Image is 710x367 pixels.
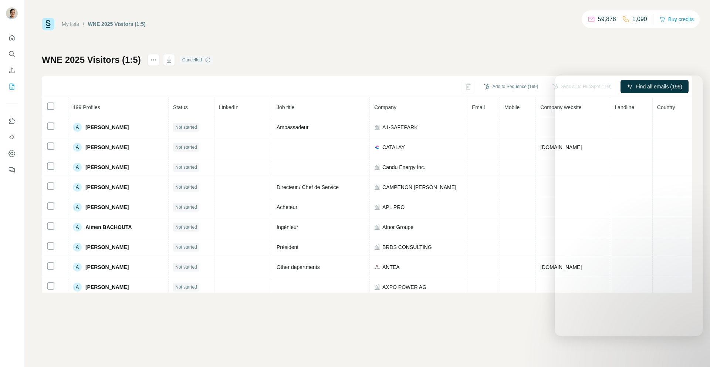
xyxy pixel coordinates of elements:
[504,104,520,110] span: Mobile
[382,203,405,211] span: APL PRO
[6,31,18,44] button: Quick start
[382,243,432,251] span: BRDS CONSULTING
[85,144,129,151] span: [PERSON_NAME]
[382,124,417,131] span: A1-SAFEPARK
[73,263,82,272] div: A
[175,244,197,250] span: Not started
[277,224,298,230] span: Ingénieur
[382,164,425,171] span: Candu Energy Inc.
[374,104,396,110] span: Company
[472,104,485,110] span: Email
[73,163,82,172] div: A
[85,164,129,171] span: [PERSON_NAME]
[540,264,582,270] span: [DOMAIN_NAME]
[175,184,197,191] span: Not started
[85,243,129,251] span: [PERSON_NAME]
[85,263,129,271] span: [PERSON_NAME]
[42,54,141,66] h1: WNE 2025 Visitors (1:5)
[685,342,703,360] iframe: Intercom live chat
[6,7,18,19] img: Avatar
[479,81,543,92] button: Add to Sequence (199)
[277,204,297,210] span: Acheteur
[6,163,18,176] button: Feedback
[85,183,129,191] span: [PERSON_NAME]
[85,203,129,211] span: [PERSON_NAME]
[6,64,18,77] button: Enrich CSV
[73,223,82,232] div: A
[540,104,581,110] span: Company website
[73,203,82,212] div: A
[382,183,456,191] span: CAMPENON [PERSON_NAME]
[175,224,197,230] span: Not started
[73,283,82,292] div: A
[42,18,54,30] img: Surfe Logo
[540,144,582,150] span: [DOMAIN_NAME]
[6,47,18,61] button: Search
[175,284,197,290] span: Not started
[83,20,84,28] li: /
[659,14,694,24] button: Buy credits
[175,164,197,171] span: Not started
[219,104,239,110] span: LinkedIn
[382,263,400,271] span: ANTEA
[382,283,426,291] span: AXPO POWER AG
[73,123,82,132] div: A
[374,144,380,150] img: company-logo
[277,184,339,190] span: Directeur / Chef de Service
[382,223,413,231] span: Afnor Groupe
[598,15,616,24] p: 59,878
[180,55,213,64] div: Cancelled
[6,114,18,128] button: Use Surfe on LinkedIn
[85,283,129,291] span: [PERSON_NAME]
[277,244,298,250] span: Président
[148,54,159,66] button: actions
[382,144,405,151] span: CATALAY
[173,104,188,110] span: Status
[73,243,82,252] div: A
[73,183,82,192] div: A
[85,223,132,231] span: Aimen BACHOUTA
[73,104,100,110] span: 199 Profiles
[73,143,82,152] div: A
[374,264,380,270] img: company-logo
[6,80,18,93] button: My lists
[6,131,18,144] button: Use Surfe API
[175,144,197,151] span: Not started
[88,20,146,28] div: WNE 2025 Visitors (1:5)
[632,15,647,24] p: 1,090
[175,204,197,211] span: Not started
[277,104,294,110] span: Job title
[175,264,197,270] span: Not started
[175,124,197,131] span: Not started
[6,147,18,160] button: Dashboard
[85,124,129,131] span: [PERSON_NAME]
[277,124,308,130] span: Ambassadeur
[555,75,703,336] iframe: Intercom live chat
[277,264,320,270] span: Other departments
[62,21,79,27] a: My lists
